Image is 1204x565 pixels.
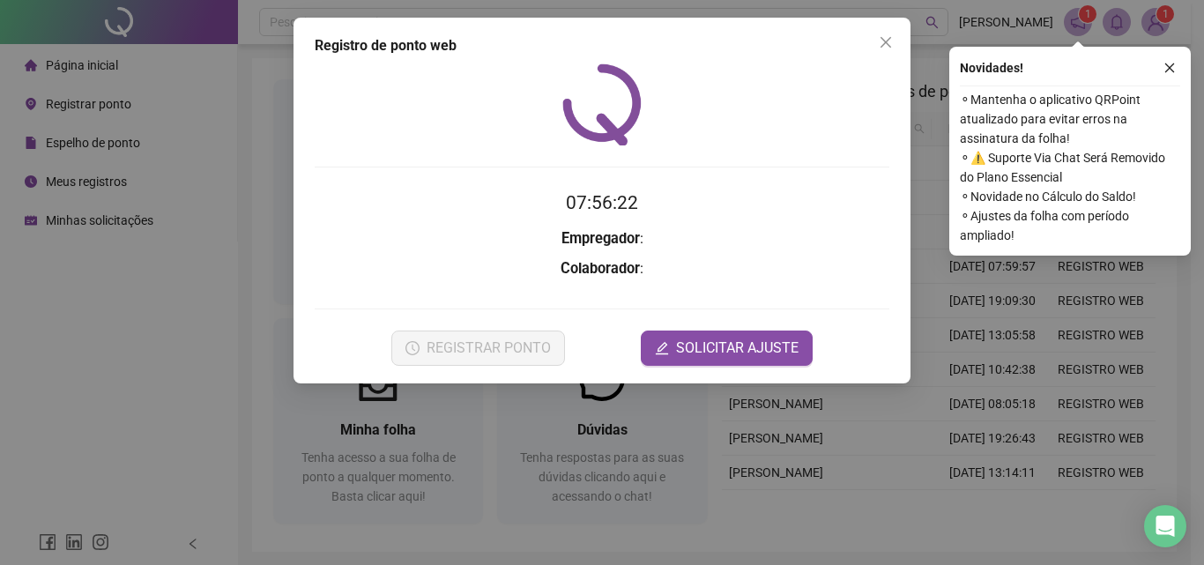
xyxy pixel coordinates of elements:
[562,63,642,145] img: QRPoint
[960,90,1180,148] span: ⚬ Mantenha o aplicativo QRPoint atualizado para evitar erros na assinatura da folha!
[960,187,1180,206] span: ⚬ Novidade no Cálculo do Saldo!
[676,338,799,359] span: SOLICITAR AJUSTE
[561,260,640,277] strong: Colaborador
[315,35,889,56] div: Registro de ponto web
[1144,505,1186,547] div: Open Intercom Messenger
[561,230,640,247] strong: Empregador
[872,28,900,56] button: Close
[315,257,889,280] h3: :
[960,58,1023,78] span: Novidades !
[315,227,889,250] h3: :
[960,206,1180,245] span: ⚬ Ajustes da folha com período ampliado!
[641,331,813,366] button: editSOLICITAR AJUSTE
[960,148,1180,187] span: ⚬ ⚠️ Suporte Via Chat Será Removido do Plano Essencial
[566,192,638,213] time: 07:56:22
[1163,62,1176,74] span: close
[391,331,565,366] button: REGISTRAR PONTO
[879,35,893,49] span: close
[655,341,669,355] span: edit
